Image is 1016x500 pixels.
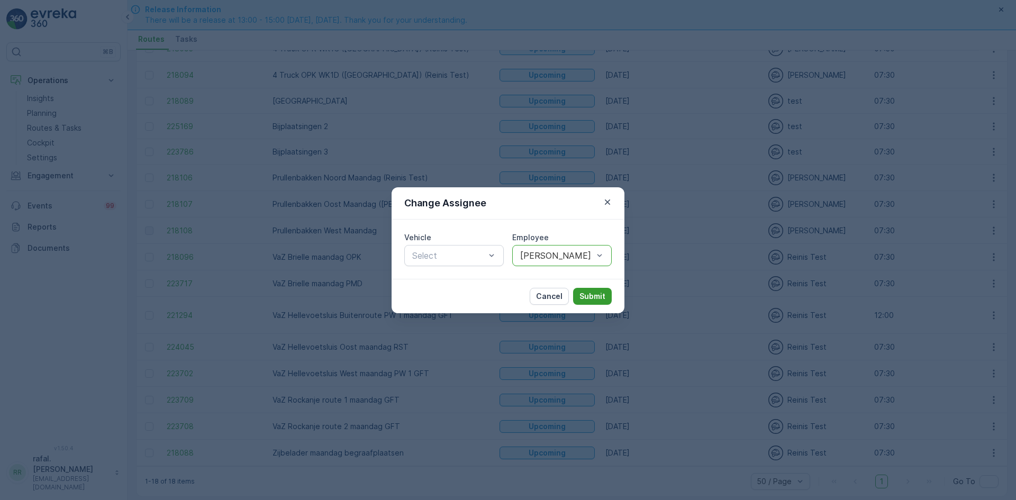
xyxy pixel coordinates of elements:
label: Employee [512,233,549,242]
label: Vehicle [404,233,431,242]
p: Change Assignee [404,196,486,211]
p: Submit [579,291,605,302]
p: Cancel [536,291,563,302]
button: Submit [573,288,612,305]
p: Select [412,249,485,262]
button: Cancel [530,288,569,305]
